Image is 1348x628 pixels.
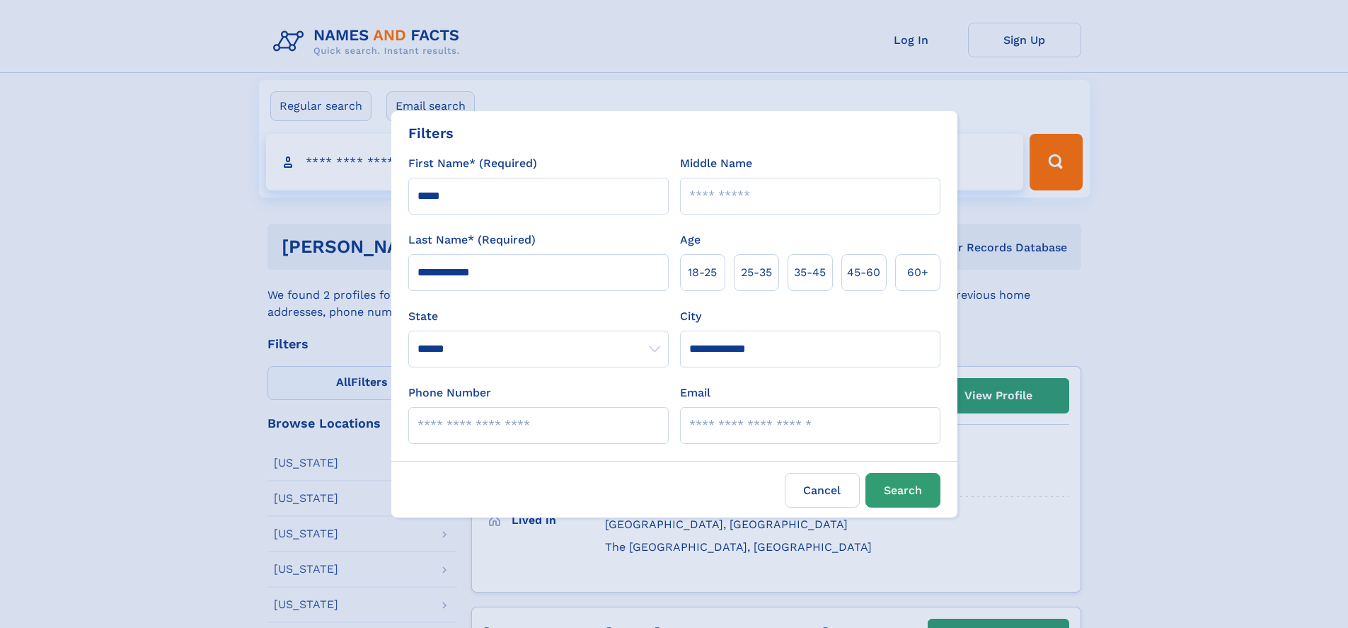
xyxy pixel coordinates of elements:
[794,264,826,281] span: 35‑45
[741,264,772,281] span: 25‑35
[408,308,669,325] label: State
[408,122,454,144] div: Filters
[408,384,491,401] label: Phone Number
[688,264,717,281] span: 18‑25
[785,473,860,508] label: Cancel
[680,155,752,172] label: Middle Name
[907,264,928,281] span: 60+
[680,384,710,401] label: Email
[680,308,701,325] label: City
[680,232,701,249] label: Age
[865,473,940,508] button: Search
[408,232,536,249] label: Last Name* (Required)
[408,155,537,172] label: First Name* (Required)
[847,264,880,281] span: 45‑60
